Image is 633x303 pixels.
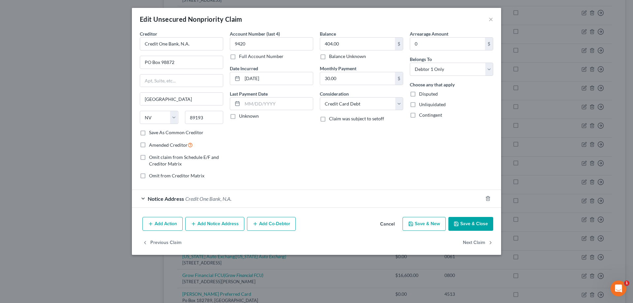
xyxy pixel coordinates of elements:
[329,116,384,121] span: Claim was subject to setoff
[149,154,219,167] span: Omit claim from Schedule E/F and Creditor Matrix
[149,129,203,136] label: Save As Common Creditor
[148,196,184,202] span: Notice Address
[395,38,403,50] div: $
[185,217,244,231] button: Add Notice Address
[140,56,223,69] input: Enter address...
[320,65,356,72] label: Monthly Payment
[375,218,400,231] button: Cancel
[410,56,432,62] span: Belongs To
[410,30,448,37] label: Arrearage Amount
[142,236,182,250] button: Previous Claim
[329,53,366,60] label: Balance Unknown
[242,72,313,85] input: MM/DD/YYYY
[419,91,438,97] span: Disputed
[230,37,313,50] input: XXXX
[239,53,284,60] label: Full Account Number
[403,217,446,231] button: Save & New
[448,217,493,231] button: Save & Close
[140,15,242,24] div: Edit Unsecured Nonpriority Claim
[185,111,224,124] input: Enter zip...
[242,98,313,110] input: MM/DD/YYYY
[230,65,258,72] label: Date Incurred
[395,72,403,85] div: $
[489,15,493,23] button: ×
[230,30,280,37] label: Account Number (last 4)
[410,38,485,50] input: 0.00
[320,38,395,50] input: 0.00
[419,112,442,118] span: Contingent
[185,196,231,202] span: Credit One Bank, N.A.
[463,236,493,250] button: Next Claim
[410,81,455,88] label: Choose any that apply
[140,75,223,87] input: Apt, Suite, etc...
[149,173,204,178] span: Omit from Creditor Matrix
[320,90,349,97] label: Consideration
[320,72,395,85] input: 0.00
[140,31,157,37] span: Creditor
[320,30,336,37] label: Balance
[611,281,626,296] iframe: Intercom live chat
[149,142,188,148] span: Amended Creditor
[419,102,446,107] span: Unliquidated
[142,217,183,231] button: Add Action
[247,217,296,231] button: Add Co-Debtor
[624,281,629,286] span: 1
[140,37,223,50] input: Search creditor by name...
[485,38,493,50] div: $
[140,93,223,105] input: Enter city...
[230,90,268,97] label: Last Payment Date
[239,113,259,119] label: Unknown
